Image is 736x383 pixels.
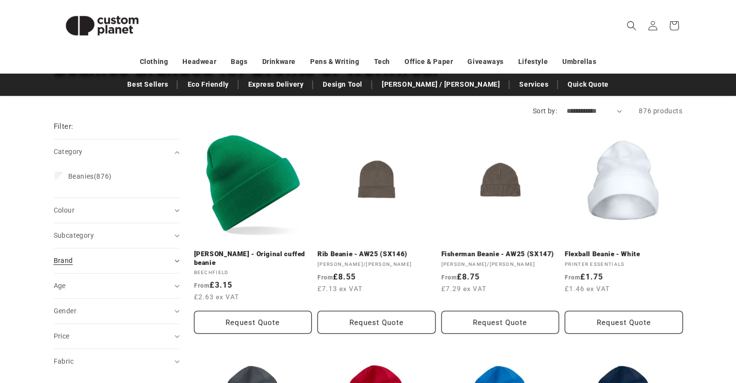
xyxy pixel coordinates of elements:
[563,76,614,93] a: Quick Quote
[182,76,233,93] a: Eco Friendly
[565,311,683,334] button: Request Quote
[68,172,112,181] span: (876)
[54,332,70,340] span: Price
[262,53,296,70] a: Drinkware
[54,282,66,290] span: Age
[54,121,74,132] h2: Filter:
[317,250,436,259] a: Rib Beanie - AW25 (SX146)
[562,53,596,70] a: Umbrellas
[317,311,436,334] button: Request Quote
[467,53,503,70] a: Giveaways
[518,53,548,70] a: Lifestyle
[621,15,642,36] summary: Search
[533,107,557,115] label: Sort by:
[54,248,180,273] summary: Brand (0 selected)
[441,311,559,334] button: Request Quote
[54,274,180,298] summary: Age (0 selected)
[194,250,312,267] a: [PERSON_NAME] - Original cuffed beanie
[68,172,94,180] span: Beanies
[514,76,553,93] a: Services
[54,231,94,239] span: Subcategory
[140,53,168,70] a: Clothing
[54,299,180,323] summary: Gender (0 selected)
[54,307,76,315] span: Gender
[54,148,83,155] span: Category
[374,53,390,70] a: Tech
[639,107,682,115] span: 876 products
[182,53,216,70] a: Headwear
[441,250,559,259] a: Fisherman Beanie - AW25 (SX147)
[310,53,359,70] a: Pens & Writing
[565,250,683,259] a: Flexball Beanie - White
[405,53,453,70] a: Office & Paper
[54,257,73,264] span: Brand
[54,324,180,349] summary: Price
[54,357,74,365] span: Fabric
[231,53,247,70] a: Bags
[243,76,309,93] a: Express Delivery
[54,206,75,214] span: Colour
[54,139,180,164] summary: Category (0 selected)
[318,76,367,93] a: Design Tool
[54,198,180,223] summary: Colour (0 selected)
[377,76,505,93] a: [PERSON_NAME] / [PERSON_NAME]
[194,311,312,334] : Request Quote
[122,76,173,93] a: Best Sellers
[54,349,180,374] summary: Fabric (0 selected)
[54,223,180,248] summary: Subcategory (0 selected)
[574,278,736,383] iframe: Chat Widget
[54,4,150,47] img: Custom Planet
